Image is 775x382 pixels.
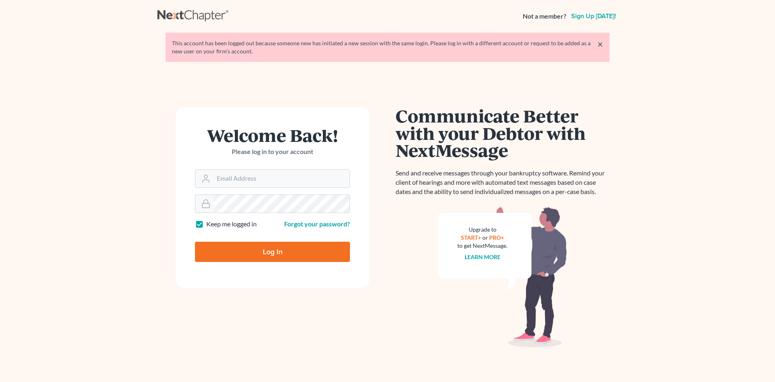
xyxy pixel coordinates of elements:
a: × [597,39,603,49]
div: This account has been logged out because someone new has initiated a new session with the same lo... [172,39,603,55]
p: Send and receive messages through your bankruptcy software. Remind your client of hearings and mo... [396,169,610,196]
a: PRO+ [489,234,504,241]
div: to get NextMessage. [457,242,507,250]
a: Sign up [DATE]! [570,13,618,19]
strong: Not a member? [523,12,566,21]
a: START+ [461,234,481,241]
img: nextmessage_bg-59042aed3d76b12b5cd301f8e5b87938c9018125f34e5fa2b7a6b67550977c72.svg [438,206,567,348]
input: Log In [195,242,350,262]
input: Email Address [214,170,350,188]
div: Upgrade to [457,226,507,234]
label: Keep me logged in [206,219,257,229]
span: or [482,234,488,241]
h1: Communicate Better with your Debtor with NextMessage [396,107,610,159]
a: Learn more [465,253,501,260]
h1: Welcome Back! [195,127,350,144]
p: Please log in to your account [195,147,350,156]
a: Forgot your password? [284,220,350,228]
